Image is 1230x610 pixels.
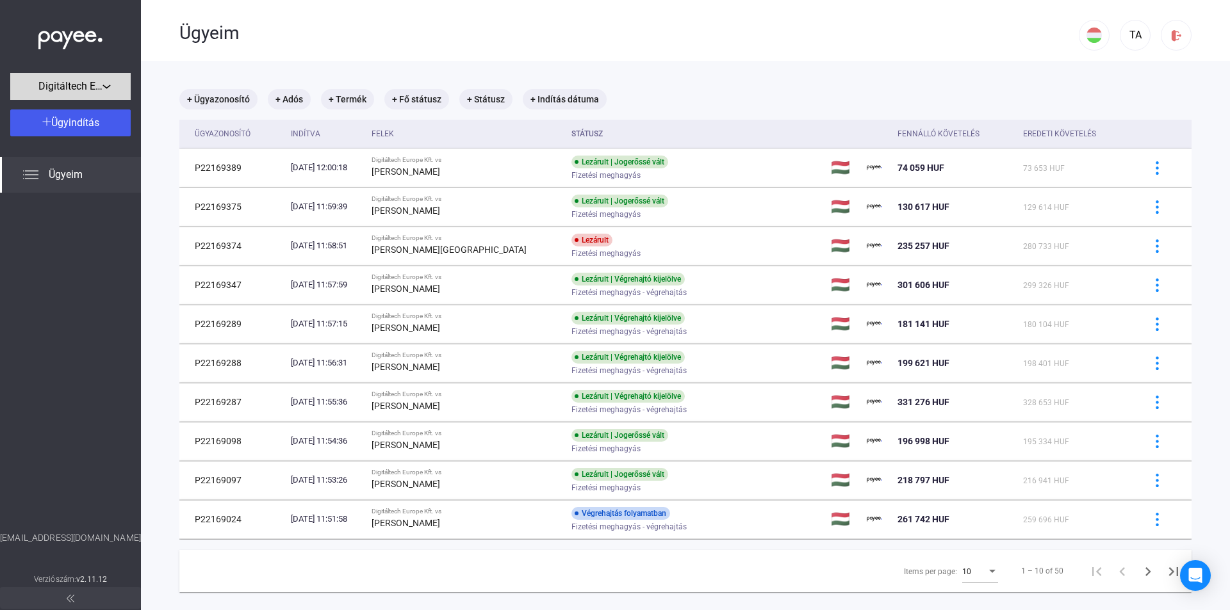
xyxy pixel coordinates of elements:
[571,468,668,481] div: Lezárult | Jogerőssé vált
[571,429,668,442] div: Lezárult | Jogerőssé vált
[1151,357,1164,370] img: more-blue
[898,241,949,251] span: 235 257 HUF
[571,207,641,222] span: Fizetési meghagyás
[1023,320,1069,329] span: 180 104 HUF
[179,383,286,421] td: P22169287
[571,351,685,364] div: Lezárult | Végrehajtó kijelölve
[1023,126,1096,141] div: Eredeti követelés
[1086,28,1102,43] img: HU
[195,126,250,141] div: Ügyazonosító
[1144,271,1170,298] button: more-blue
[571,441,641,456] span: Fizetési meghagyás
[1151,200,1164,214] img: more-blue
[372,126,394,141] div: Felek
[898,514,949,524] span: 261 742 HUF
[867,511,882,527] img: payee-logo
[384,89,449,109] mat-chip: + Fő státusz
[1180,560,1211,591] div: Open Intercom Messenger
[1023,476,1069,485] span: 216 941 HUF
[179,89,258,109] mat-chip: + Ügyazonosító
[1079,20,1110,51] button: HU
[826,188,862,226] td: 🇭🇺
[372,401,440,411] strong: [PERSON_NAME]
[1144,428,1170,454] button: more-blue
[291,239,361,252] div: [DATE] 11:58:51
[1021,563,1063,579] div: 1 – 10 of 50
[826,500,862,538] td: 🇭🇺
[179,227,286,265] td: P22169374
[1023,164,1065,173] span: 73 653 HUF
[867,238,882,253] img: payee-logo
[1023,281,1069,290] span: 299 326 HUF
[10,73,131,100] button: Digitáltech Europe Kft.
[179,461,286,499] td: P22169097
[67,595,74,602] img: arrow-double-left-grey.svg
[51,116,99,129] span: Ügyindítás
[291,200,361,213] div: [DATE] 11:59:39
[571,507,670,520] div: Végrehajtás folyamatban
[566,120,826,148] th: Státusz
[1151,435,1164,448] img: more-blue
[826,461,862,499] td: 🇭🇺
[179,22,1079,44] div: Ügyeim
[1023,126,1127,141] div: Eredeti követelés
[291,357,361,369] div: [DATE] 11:56:31
[372,351,561,359] div: Digitáltech Europe Kft. vs
[867,472,882,488] img: payee-logo
[826,383,862,421] td: 🇭🇺
[1110,558,1135,584] button: Previous page
[1151,161,1164,175] img: more-blue
[1144,232,1170,259] button: more-blue
[1151,239,1164,253] img: more-blue
[571,519,687,534] span: Fizetési meghagyás - végrehajtás
[372,479,440,489] strong: [PERSON_NAME]
[1144,349,1170,376] button: more-blue
[179,305,286,343] td: P22169289
[898,358,949,368] span: 199 621 HUF
[1124,28,1146,43] div: TA
[898,436,949,446] span: 196 998 HUF
[372,205,440,216] strong: [PERSON_NAME]
[291,513,361,526] div: [DATE] 11:51:58
[898,202,949,212] span: 130 617 HUF
[1151,278,1164,292] img: more-blue
[38,24,102,50] img: white-payee-white-dot.svg
[571,390,685,403] div: Lezárult | Végrehajtó kijelölve
[321,89,374,109] mat-chip: + Termék
[372,195,561,203] div: Digitáltech Europe Kft. vs
[867,394,882,410] img: payee-logo
[179,148,286,187] td: P22169389
[523,89,607,109] mat-chip: + Indítás dátuma
[867,277,882,293] img: payee-logo
[372,518,440,528] strong: [PERSON_NAME]
[571,234,612,246] div: Lezárult
[1023,242,1069,251] span: 280 733 HUF
[179,188,286,226] td: P22169375
[1084,558,1110,584] button: First page
[372,312,561,320] div: Digitáltech Europe Kft. vs
[372,126,561,141] div: Felek
[291,396,361,408] div: [DATE] 11:55:36
[571,273,685,285] div: Lezárult | Végrehajtó kijelölve
[571,246,641,261] span: Fizetési meghagyás
[1023,515,1069,524] span: 259 696 HUF
[1023,203,1069,212] span: 129 614 HUF
[826,422,862,460] td: 🇭🇺
[372,390,561,398] div: Digitáltech Europe Kft. vs
[1151,396,1164,409] img: more-blue
[1144,310,1170,337] button: more-blue
[372,362,440,372] strong: [PERSON_NAME]
[1144,506,1170,533] button: more-blue
[898,280,949,290] span: 301 606 HUF
[1144,193,1170,220] button: more-blue
[571,363,687,378] span: Fizetési meghagyás - végrehajtás
[372,156,561,164] div: Digitáltech Europe Kft. vs
[372,245,527,255] strong: [PERSON_NAME][GEOGRAPHIC_DATA]
[571,168,641,183] span: Fizetési meghagyás
[1151,317,1164,331] img: more-blue
[826,148,862,187] td: 🇭🇺
[372,508,561,515] div: Digitáltech Europe Kft. vs
[1161,558,1186,584] button: Last page
[179,266,286,304] td: P22169347
[962,567,971,576] span: 10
